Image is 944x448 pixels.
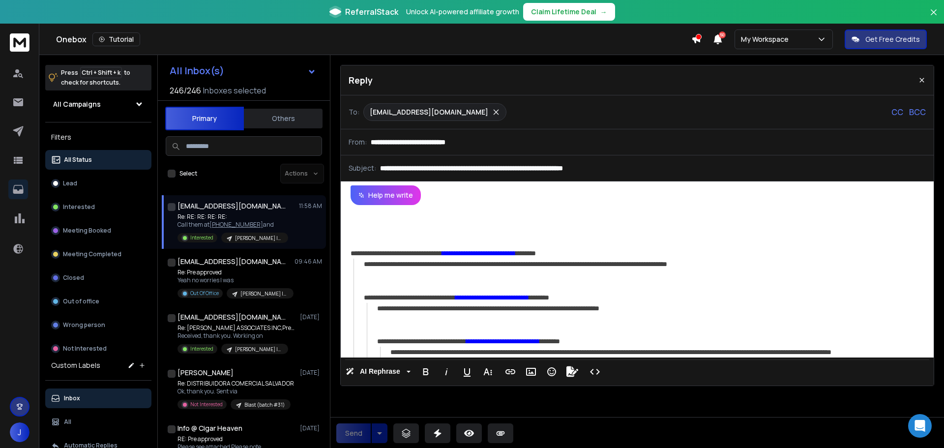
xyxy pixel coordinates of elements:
p: Closed [63,274,84,282]
p: Call them at and [177,221,288,229]
span: 50 [719,31,726,38]
button: Signature [563,362,582,382]
p: [PERSON_NAME] leads [235,346,282,353]
p: 11:58 AM [299,202,322,210]
p: Not Interested [190,401,223,408]
p: Ok, thank you. Sent via [177,388,294,395]
h3: Inboxes selected [203,85,266,96]
p: All Status [64,156,92,164]
p: To: [349,107,359,117]
button: Bold (Ctrl+B) [416,362,435,382]
button: All Campaigns [45,94,151,114]
h1: [EMAIL_ADDRESS][DOMAIN_NAME] [177,312,286,322]
p: Press to check for shortcuts. [61,68,130,88]
p: Meeting Booked [63,227,111,235]
h1: All Inbox(s) [170,66,224,76]
button: More Text [478,362,497,382]
button: Insert Image (Ctrl+P) [522,362,540,382]
p: All [64,418,71,426]
p: Interested [63,203,95,211]
button: Not Interested [45,339,151,358]
button: J [10,422,29,442]
button: Emoticons [542,362,561,382]
p: Yeah no worries I was [177,276,294,284]
button: Lead [45,174,151,193]
p: Reply [349,73,373,87]
p: Re: RE: RE: RE: RE: [177,213,288,221]
button: Claim Lifetime Deal→ [523,3,615,21]
button: Code View [586,362,604,382]
p: [DATE] [300,369,322,377]
p: Inbox [64,394,80,402]
p: Lead [63,179,77,187]
div: Onebox [56,32,691,46]
button: Out of office [45,292,151,311]
button: Closed [45,268,151,288]
p: Re: [PERSON_NAME] ASSOCIATES INC,Pre-Approval [177,324,295,332]
button: Insert Link (Ctrl+K) [501,362,520,382]
p: RE: Pre approved [177,435,295,443]
p: Wrong person [63,321,105,329]
button: Others [244,108,323,129]
div: Open Intercom Messenger [908,414,932,438]
p: [PERSON_NAME] leads [235,235,282,242]
p: [EMAIL_ADDRESS][DOMAIN_NAME] [370,107,488,117]
button: Italic (Ctrl+I) [437,362,456,382]
button: Underline (Ctrl+U) [458,362,476,382]
button: Meeting Booked [45,221,151,240]
p: CC [891,106,903,118]
h1: All Campaigns [53,99,101,109]
p: BCC [909,106,926,118]
label: Select [179,170,197,178]
span: 246 / 246 [170,85,201,96]
p: Unlock AI-powered affiliate growth [406,7,519,17]
button: Tutorial [92,32,140,46]
button: Primary [165,107,244,130]
h1: [PERSON_NAME] [177,368,234,378]
p: From: [349,137,367,147]
p: Interested [190,234,213,241]
button: All Inbox(s) [162,61,324,81]
p: Re: Pre approved [177,269,294,276]
p: [DATE] [300,313,322,321]
span: AI Rephrase [358,367,402,376]
p: [PERSON_NAME] leads [240,290,288,298]
h3: Custom Labels [51,360,100,370]
button: All Status [45,150,151,170]
button: Interested [45,197,151,217]
p: Received, thank you. Working on [177,332,295,340]
p: Out Of Office [190,290,219,297]
span: → [600,7,607,17]
h1: [EMAIL_ADDRESS][DOMAIN_NAME] [177,201,286,211]
h3: Filters [45,130,151,144]
button: Inbox [45,388,151,408]
p: Re: DISTRIBUIDORA COMERCIAL SALVADOR [177,380,294,388]
button: Meeting Completed [45,244,151,264]
span: ReferralStack [345,6,398,18]
button: Wrong person [45,315,151,335]
p: Subject: [349,163,376,173]
p: Meeting Completed [63,250,121,258]
button: Close banner [927,6,940,30]
p: My Workspace [741,34,793,44]
tcxspan: Call 718-362-6205 via 3CX [209,220,263,229]
p: 09:46 AM [295,258,322,266]
p: Get Free Credits [865,34,920,44]
p: Not Interested [63,345,107,353]
span: Ctrl + Shift + k [80,67,122,78]
p: Interested [190,345,213,353]
p: Blast (batch #31) [244,401,285,409]
button: Get Free Credits [845,30,927,49]
h1: [EMAIL_ADDRESS][DOMAIN_NAME] [177,257,286,267]
p: [DATE] [300,424,322,432]
button: Help me write [351,185,421,205]
p: Out of office [63,298,99,305]
button: AI Rephrase [344,362,413,382]
h1: Info @ Cigar Heaven [177,423,242,433]
button: All [45,412,151,432]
